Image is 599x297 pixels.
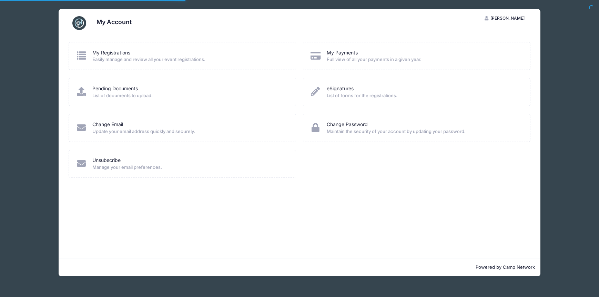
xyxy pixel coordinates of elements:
[327,85,354,92] a: eSignatures
[92,49,130,57] a: My Registrations
[327,49,358,57] a: My Payments
[92,92,287,99] span: List of documents to upload.
[92,128,287,135] span: Update your email address quickly and securely.
[92,56,287,63] span: Easily manage and review all your event registrations.
[479,12,530,24] button: [PERSON_NAME]
[97,18,132,25] h3: My Account
[92,121,123,128] a: Change Email
[92,85,138,92] a: Pending Documents
[490,16,525,21] span: [PERSON_NAME]
[327,92,521,99] span: List of forms for the registrations.
[92,164,287,171] span: Manage your email preferences.
[327,121,368,128] a: Change Password
[327,128,521,135] span: Maintain the security of your account by updating your password.
[72,16,86,30] img: CampNetwork
[92,157,121,164] a: Unsubscribe
[327,56,521,63] span: Full view of all your payments in a given year.
[64,264,535,271] p: Powered by Camp Network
